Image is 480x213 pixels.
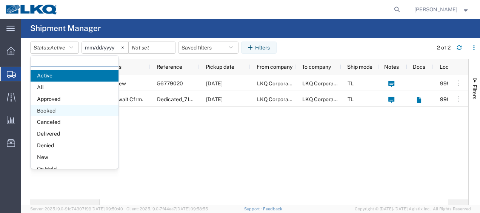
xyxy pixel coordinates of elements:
[263,207,282,211] a: Feedback
[157,80,183,86] span: 56779020
[5,4,58,15] img: logo
[31,82,118,93] span: All
[206,64,234,70] span: Pickup date
[472,85,478,99] span: Filters
[31,128,118,140] span: Delivered
[206,80,223,86] span: 09/18/2025
[257,96,297,102] span: LKQ Corporation
[302,64,331,70] span: To company
[82,42,128,53] input: Not set
[157,64,182,70] span: Reference
[414,5,457,14] span: Robert Benette
[257,80,297,86] span: LKQ Corporation
[440,64,461,70] span: Location
[257,64,292,70] span: From company
[91,207,123,211] span: [DATE] 09:50:40
[115,91,143,107] span: Await Cfrm.
[355,206,471,212] span: Copyright © [DATE]-[DATE] Agistix Inc., All Rights Reserved
[241,42,277,54] button: Filters
[30,42,79,54] button: Status:Active
[31,163,118,175] span: On Hold
[31,105,118,117] span: Booked
[115,76,126,91] span: New
[348,80,354,86] span: TL
[348,96,354,102] span: TL
[176,207,208,211] span: [DATE] 09:58:55
[30,207,123,211] span: Server: 2025.19.0-91c74307f99
[437,44,451,52] div: 2 of 2
[347,64,372,70] span: Ship mode
[50,45,65,51] span: Active
[206,96,223,102] span: 09/29/2025
[129,42,175,53] input: Not set
[157,96,238,102] span: Dedicated_7100_1635_Eng Trans
[31,116,118,128] span: Canceled
[302,80,343,86] span: LKQ Corporation
[244,207,263,211] a: Support
[31,70,118,82] span: Active
[413,64,425,70] span: Docs
[31,151,118,163] span: New
[178,42,238,54] button: Saved filters
[30,19,101,38] h4: Shipment Manager
[414,5,470,14] button: [PERSON_NAME]
[31,140,118,151] span: Denied
[384,64,399,70] span: Notes
[126,207,208,211] span: Client: 2025.19.0-7f44ea7
[302,96,343,102] span: LKQ Corporation
[31,93,118,105] span: Approved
